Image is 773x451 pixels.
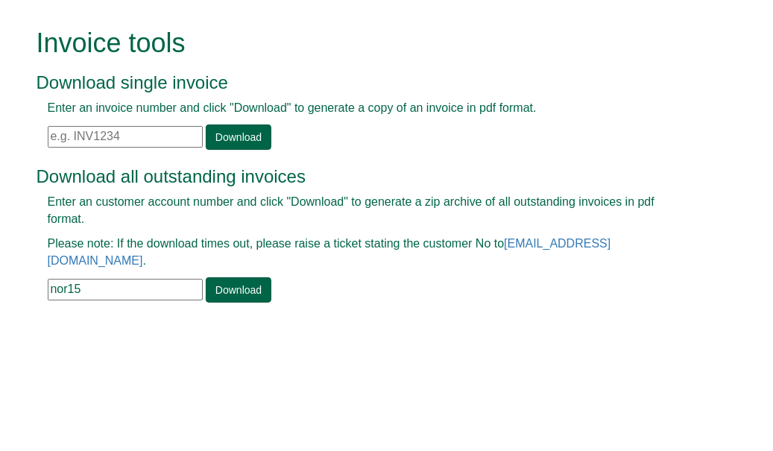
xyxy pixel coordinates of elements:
[48,237,611,267] a: [EMAIL_ADDRESS][DOMAIN_NAME]
[48,279,203,300] input: e.g. BLA02
[48,100,692,117] p: Enter an invoice number and click "Download" to generate a copy of an invoice in pdf format.
[48,194,692,228] p: Enter an customer account number and click "Download" to generate a zip archive of all outstandin...
[37,167,704,186] h3: Download all outstanding invoices
[48,236,692,270] p: Please note: If the download times out, please raise a ticket stating the customer No to .
[48,126,203,148] input: e.g. INV1234
[37,73,704,92] h3: Download single invoice
[37,28,704,58] h1: Invoice tools
[206,124,271,150] a: Download
[206,277,271,303] a: Download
